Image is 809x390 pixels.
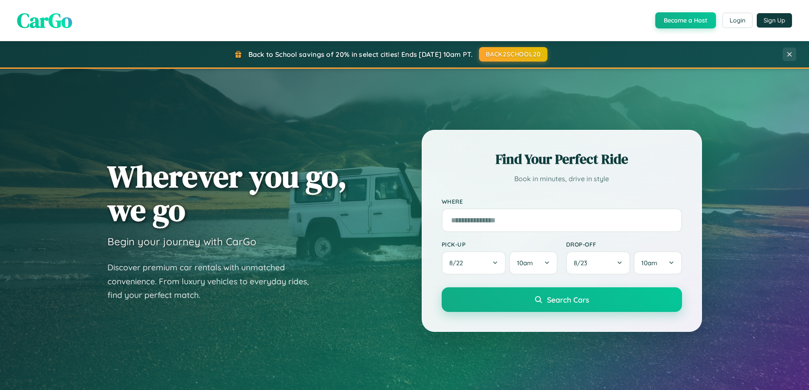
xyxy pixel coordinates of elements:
label: Drop-off [566,241,682,248]
button: Become a Host [655,12,716,28]
button: 10am [509,251,557,275]
span: CarGo [17,6,72,34]
button: BACK2SCHOOL20 [479,47,547,62]
button: Search Cars [442,287,682,312]
button: Sign Up [757,13,792,28]
span: Search Cars [547,295,589,304]
h2: Find Your Perfect Ride [442,150,682,168]
label: Where [442,198,682,205]
h3: Begin your journey with CarGo [107,235,257,248]
button: 10am [634,251,682,275]
label: Pick-up [442,241,558,248]
h1: Wherever you go, we go [107,160,347,227]
span: 10am [517,259,533,267]
span: Back to School savings of 20% in select cities! Ends [DATE] 10am PT. [248,50,473,59]
p: Book in minutes, drive in style [442,173,682,185]
button: 8/23 [566,251,631,275]
span: 10am [641,259,657,267]
span: 8 / 22 [449,259,467,267]
button: Login [722,13,753,28]
button: 8/22 [442,251,506,275]
span: 8 / 23 [574,259,592,267]
p: Discover premium car rentals with unmatched convenience. From luxury vehicles to everyday rides, ... [107,261,320,302]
